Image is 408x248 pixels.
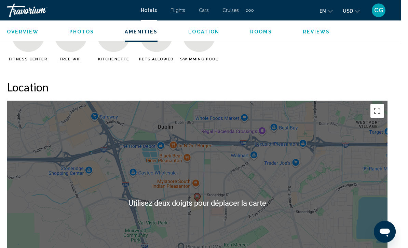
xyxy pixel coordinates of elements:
[132,29,164,34] span: Amenities
[206,8,216,13] a: Cars
[14,80,394,94] h2: Location
[187,57,225,61] span: Swimming Pool
[257,29,279,34] span: Rooms
[16,57,54,61] span: Fitness Center
[310,29,337,35] button: Reviews
[76,29,101,34] span: Photos
[195,29,226,35] button: Location
[253,5,260,16] button: Extra navigation items
[14,3,141,17] a: Travorium
[350,6,366,16] button: Change currency
[257,29,279,35] button: Rooms
[381,221,403,243] iframe: Bouton de lancement de la fenêtre de messagerie
[377,3,394,17] button: User Menu
[310,29,337,34] span: Reviews
[195,29,226,34] span: Location
[76,29,101,35] button: Photos
[14,29,45,34] span: Overview
[326,8,333,14] span: en
[67,57,89,61] span: Free WiFi
[148,8,164,13] a: Hotels
[177,8,192,13] a: Flights
[381,7,390,14] span: CG
[105,57,136,61] span: Kitchenette
[229,8,246,13] a: Cruises
[350,8,360,14] span: USD
[132,29,164,35] button: Amenities
[377,104,391,118] button: Passer en plein écran
[14,29,45,35] button: Overview
[146,57,180,61] span: Pets Allowed
[326,6,339,16] button: Change language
